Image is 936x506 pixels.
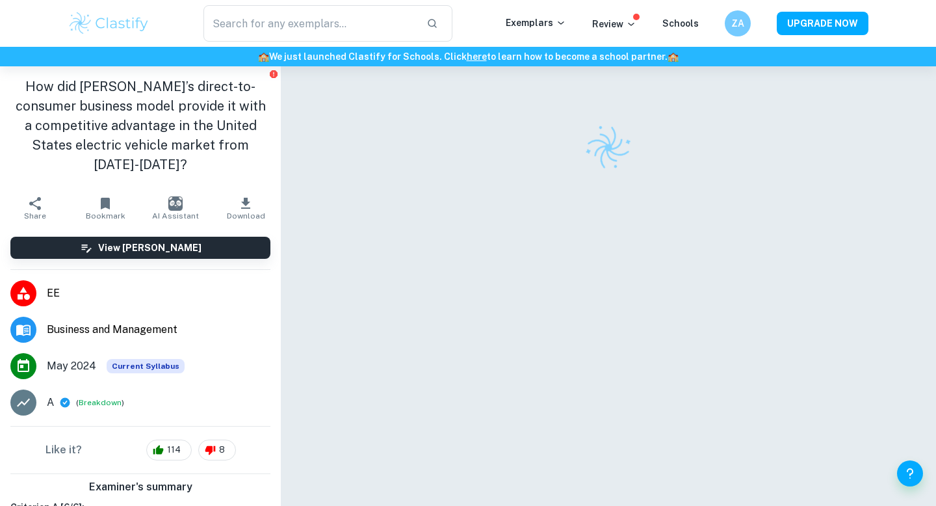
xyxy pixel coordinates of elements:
button: Bookmark [70,190,140,226]
span: ( ) [76,397,124,409]
span: Share [24,211,46,220]
button: View [PERSON_NAME] [10,237,270,259]
h6: Examiner's summary [5,479,276,495]
span: Download [227,211,265,220]
a: Schools [662,18,699,29]
button: Help and Feedback [897,460,923,486]
h6: View [PERSON_NAME] [98,241,201,255]
span: Business and Management [47,322,270,338]
button: AI Assistant [140,190,211,226]
button: Breakdown [79,397,122,408]
button: Report issue [268,69,278,79]
h6: We just launched Clastify for Schools. Click to learn how to become a school partner. [3,49,933,64]
span: 🏫 [258,51,269,62]
span: Current Syllabus [107,359,185,373]
div: 8 [198,440,236,460]
span: 🏫 [668,51,679,62]
div: This exemplar is based on the current syllabus. Feel free to refer to it for inspiration/ideas wh... [107,359,185,373]
span: AI Assistant [152,211,199,220]
img: AI Assistant [168,196,183,211]
button: ZA [725,10,751,36]
p: Exemplars [506,16,566,30]
button: UPGRADE NOW [777,12,868,35]
h6: Like it? [45,442,82,458]
span: 8 [212,444,232,457]
h1: How did [PERSON_NAME]’s direct-to-consumer business model provide it with a competitive advantage... [10,77,270,174]
a: here [467,51,487,62]
p: A [47,395,54,410]
h6: ZA [731,16,746,31]
img: Clastify logo [68,10,150,36]
img: Clastify logo [578,117,639,178]
p: Review [592,17,636,31]
button: Download [211,190,281,226]
span: May 2024 [47,358,96,374]
span: EE [47,286,270,301]
input: Search for any exemplars... [203,5,416,42]
div: 114 [146,440,192,460]
span: 114 [160,444,188,457]
span: Bookmark [86,211,125,220]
